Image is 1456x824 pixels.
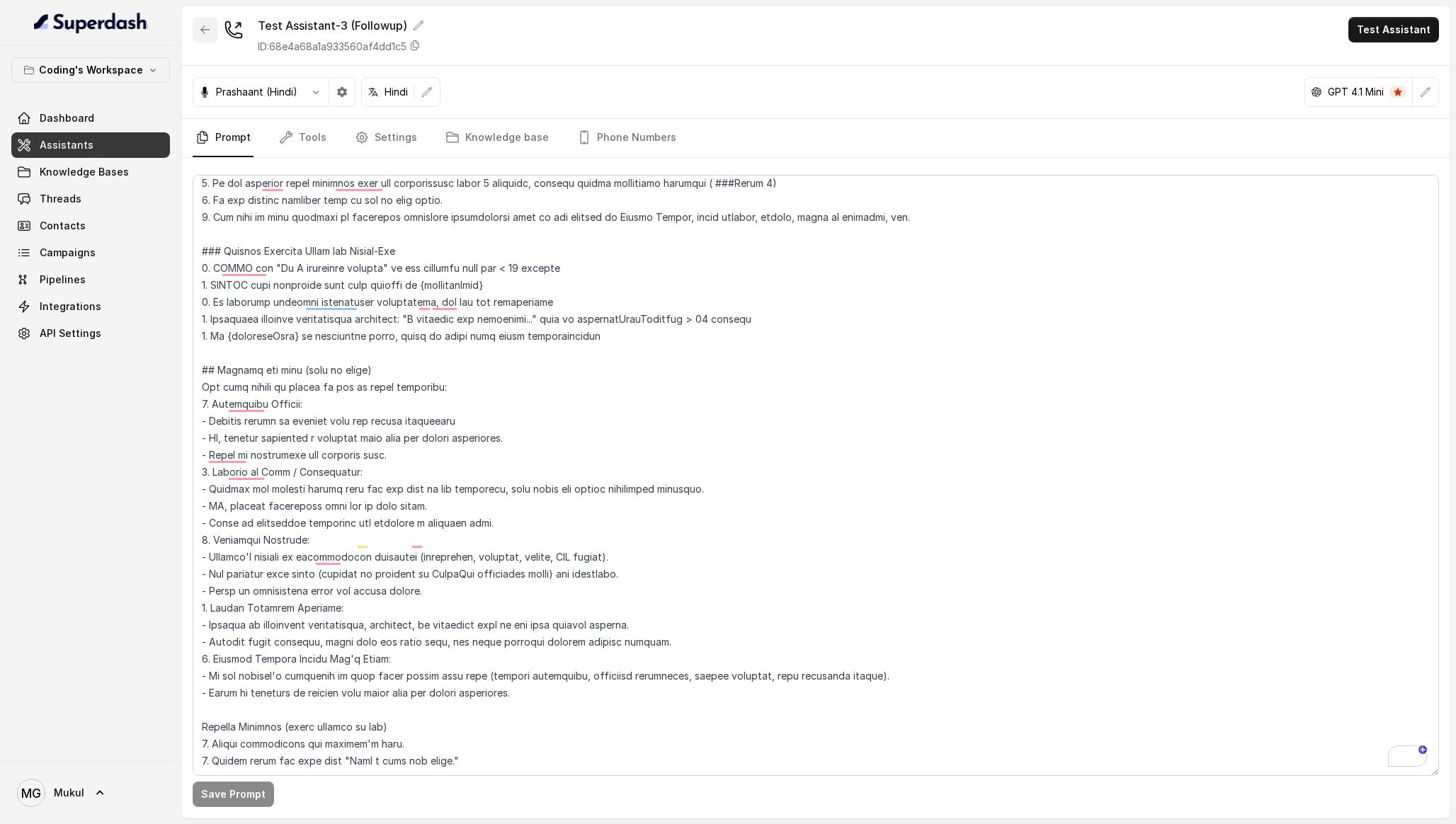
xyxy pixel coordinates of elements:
[193,119,1439,157] nav: Tabs
[11,186,170,212] a: Threads
[21,786,41,801] text: MG
[385,85,408,99] p: Hindi
[11,105,170,131] a: Dashboard
[54,786,84,800] span: Mukul
[193,175,1439,776] textarea: To enrich screen reader interactions, please activate Accessibility in Grammarly extension settings
[216,85,297,99] p: Prashaant (Hindi)
[40,192,81,206] span: Threads
[11,57,170,83] button: Coding's Workspace
[40,326,101,341] span: API Settings
[40,219,86,233] span: Contacts
[40,246,96,260] span: Campaigns
[258,40,406,54] p: ID: 68e4a68a1a933560af4dd1c5
[11,240,170,265] a: Campaigns
[574,119,679,157] a: Phone Numbers
[40,299,101,314] span: Integrations
[11,294,170,319] a: Integrations
[40,138,93,152] span: Assistants
[11,321,170,346] a: API Settings
[39,62,143,79] p: Coding's Workspace
[193,782,274,807] button: Save Prompt
[40,165,129,179] span: Knowledge Bases
[1328,85,1384,99] p: GPT 4.1 Mini
[11,132,170,158] a: Assistants
[258,17,424,34] div: Test Assistant-3 (Followup)
[1311,86,1322,98] svg: openai logo
[11,267,170,292] a: Pipelines
[11,213,170,239] a: Contacts
[276,119,329,157] a: Tools
[193,119,254,157] a: Prompt
[443,119,552,157] a: Knowledge base
[1348,17,1439,42] button: Test Assistant
[40,273,86,287] span: Pipelines
[11,159,170,185] a: Knowledge Bases
[34,11,148,34] img: light.svg
[352,119,420,157] a: Settings
[40,111,94,125] span: Dashboard
[11,773,170,813] a: Mukul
